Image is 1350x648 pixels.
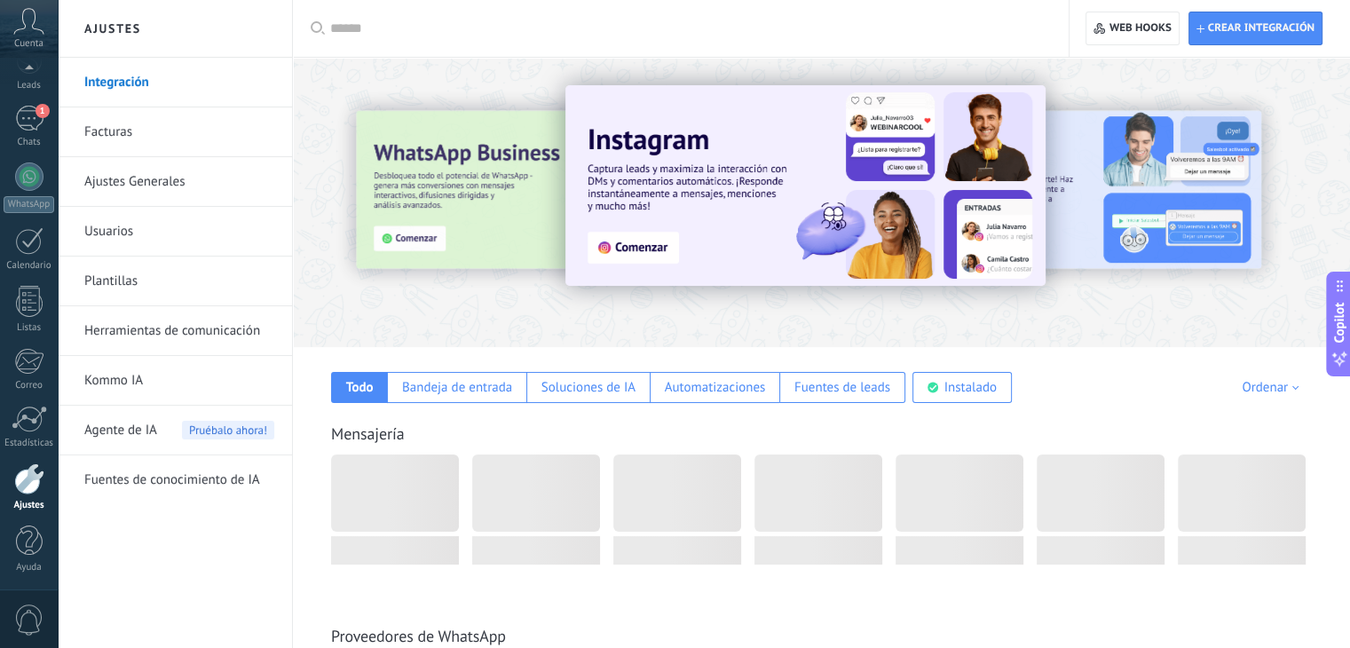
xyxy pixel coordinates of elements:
li: Kommo IA [58,356,292,406]
div: Listas [4,322,55,334]
span: Copilot [1330,303,1348,344]
a: Ajustes Generales [84,157,274,207]
span: 1 [36,104,50,118]
div: Ajustes [4,500,55,511]
span: Cuenta [14,38,43,50]
li: Fuentes de conocimiento de IA [58,455,292,504]
a: Proveedores de WhatsApp [331,626,506,646]
img: Slide 2 [883,111,1261,269]
div: Ayuda [4,562,55,573]
div: Automatizaciones [665,379,766,396]
div: Fuentes de leads [794,379,890,396]
a: Herramientas de comunicación [84,306,274,356]
a: Mensajería [331,423,405,444]
div: Chats [4,137,55,148]
img: Slide 3 [356,111,734,269]
a: Plantillas [84,257,274,306]
span: Crear integración [1208,21,1314,36]
div: Instalado [944,379,997,396]
span: Web hooks [1109,21,1172,36]
span: Pruébalo ahora! [182,421,274,439]
li: Ajustes Generales [58,157,292,207]
div: Todo [346,379,374,396]
li: Integración [58,58,292,107]
li: Plantillas [58,257,292,306]
img: Slide 1 [565,85,1046,286]
div: Calendario [4,260,55,272]
div: WhatsApp [4,196,54,213]
div: Soluciones de IA [541,379,636,396]
div: Ordenar [1242,379,1305,396]
div: Leads [4,80,55,91]
div: Bandeja de entrada [402,379,512,396]
a: Facturas [84,107,274,157]
li: Herramientas de comunicación [58,306,292,356]
a: Kommo IA [84,356,274,406]
a: Integración [84,58,274,107]
button: Crear integración [1188,12,1322,45]
a: Agente de IAPruébalo ahora! [84,406,274,455]
li: Facturas [58,107,292,157]
div: Estadísticas [4,438,55,449]
li: Agente de IA [58,406,292,455]
button: Web hooks [1086,12,1179,45]
span: Agente de IA [84,406,157,455]
li: Usuarios [58,207,292,257]
a: Usuarios [84,207,274,257]
a: Fuentes de conocimiento de IA [84,455,274,505]
div: Correo [4,380,55,391]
